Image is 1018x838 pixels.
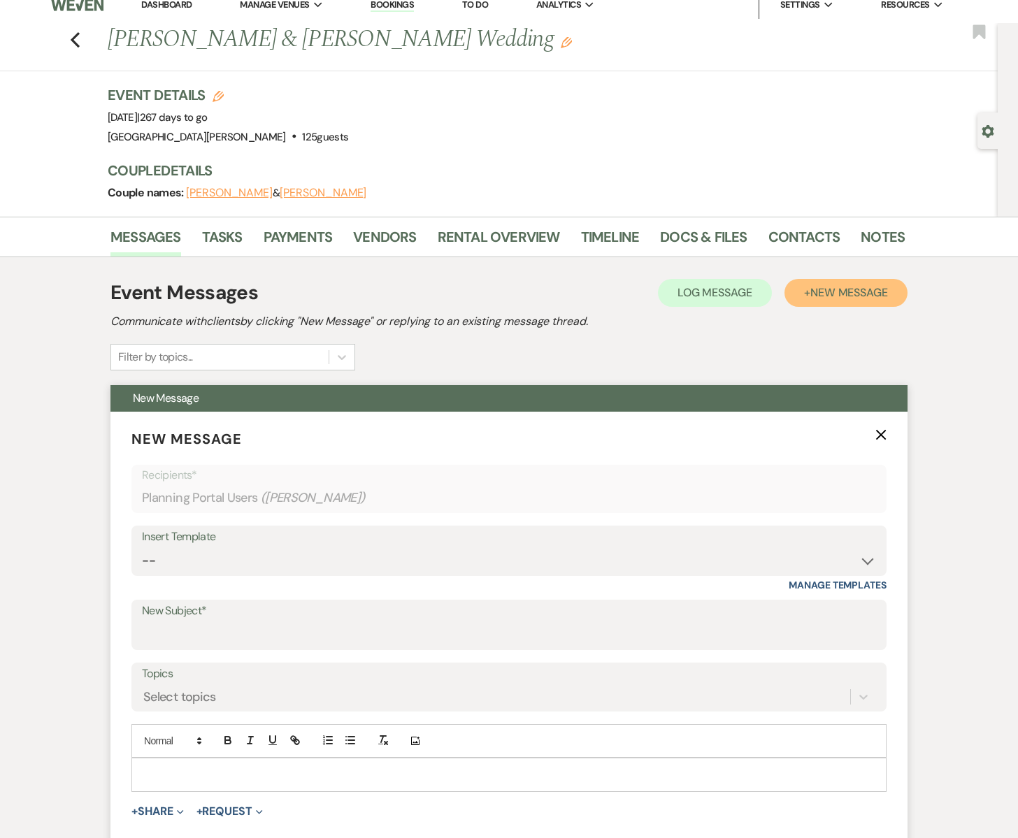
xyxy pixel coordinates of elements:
[140,110,208,124] span: 267 days to go
[118,349,193,366] div: Filter by topics...
[789,579,887,591] a: Manage Templates
[108,110,208,124] span: [DATE]
[561,36,572,48] button: Edit
[110,278,258,308] h1: Event Messages
[678,285,752,300] span: Log Message
[110,313,908,330] h2: Communicate with clients by clicking "New Message" or replying to an existing message thread.
[658,279,772,307] button: Log Message
[353,226,416,257] a: Vendors
[131,430,242,448] span: New Message
[784,279,908,307] button: +New Message
[133,391,199,405] span: New Message
[142,466,876,484] p: Recipients*
[108,161,891,180] h3: Couple Details
[264,226,333,257] a: Payments
[280,187,366,198] button: [PERSON_NAME]
[142,527,876,547] div: Insert Template
[982,124,994,137] button: Open lead details
[108,185,186,200] span: Couple names:
[142,484,876,512] div: Planning Portal Users
[137,110,207,124] span: |
[660,226,747,257] a: Docs & Files
[438,226,560,257] a: Rental Overview
[261,489,366,507] span: ( [PERSON_NAME] )
[108,130,286,144] span: [GEOGRAPHIC_DATA][PERSON_NAME]
[131,806,138,817] span: +
[810,285,888,300] span: New Message
[186,187,273,198] button: [PERSON_NAME]
[186,186,366,200] span: &
[861,226,905,257] a: Notes
[110,226,181,257] a: Messages
[131,806,184,817] button: Share
[142,601,876,621] label: New Subject*
[108,85,348,105] h3: Event Details
[142,664,876,684] label: Topics
[302,130,348,144] span: 125 guests
[108,23,734,57] h1: [PERSON_NAME] & [PERSON_NAME] Wedding
[581,226,640,257] a: Timeline
[196,806,203,817] span: +
[202,226,243,257] a: Tasks
[143,688,216,707] div: Select topics
[768,226,840,257] a: Contacts
[196,806,263,817] button: Request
